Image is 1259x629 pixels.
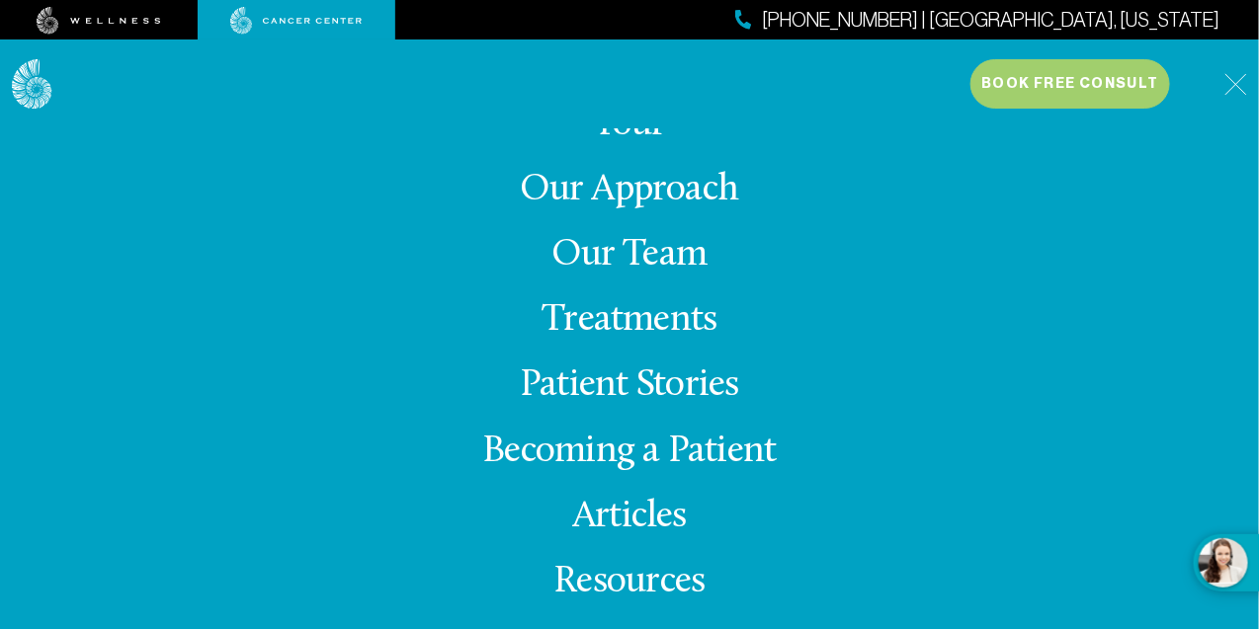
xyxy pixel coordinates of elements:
[542,301,716,340] a: Treatments
[230,7,363,35] img: cancer center
[593,106,666,144] a: Tour
[553,563,705,601] a: Resources
[12,59,52,110] img: logo
[970,59,1170,109] button: Book Free Consult
[572,498,687,536] a: Articles
[735,6,1219,35] a: [PHONE_NUMBER] | [GEOGRAPHIC_DATA], [US_STATE]
[520,366,739,405] a: Patient Stories
[482,432,776,471] a: Becoming a Patient
[552,236,708,275] a: Our Team
[1224,73,1247,96] img: icon-hamburger
[521,171,739,209] a: Our Approach
[762,6,1219,35] span: [PHONE_NUMBER] | [GEOGRAPHIC_DATA], [US_STATE]
[37,7,161,35] img: wellness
